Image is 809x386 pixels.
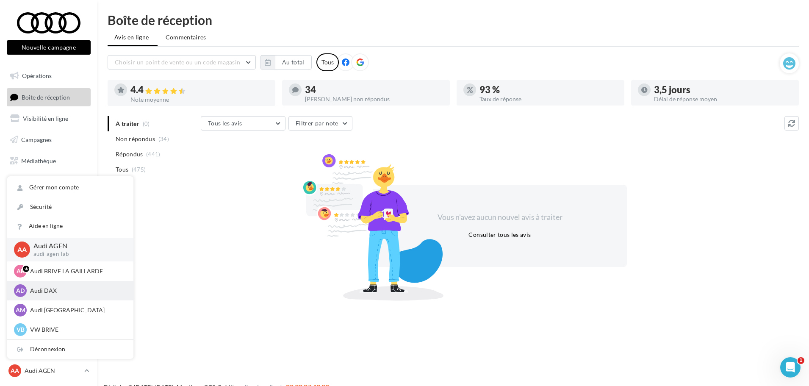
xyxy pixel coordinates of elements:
[316,53,339,71] div: Tous
[201,116,285,131] button: Tous les avis
[16,306,25,314] span: AM
[116,165,128,174] span: Tous
[5,67,92,85] a: Opérations
[5,110,92,128] a: Visibilité en ligne
[5,131,92,149] a: Campagnes
[260,55,312,69] button: Au total
[22,93,70,100] span: Boîte de réception
[5,173,92,198] a: PLV et print personnalisable
[33,241,120,251] p: Audi AGEN
[5,152,92,170] a: Médiathèque
[16,286,25,295] span: AD
[108,14,799,26] div: Boîte de réception
[30,325,123,334] p: VW BRIVE
[17,325,25,334] span: VB
[798,357,804,364] span: 1
[30,267,123,275] p: Audi BRIVE LA GAILLARDE
[479,96,618,102] div: Taux de réponse
[465,230,534,240] button: Consulter tous les avis
[7,217,133,236] a: Aide en ligne
[305,85,443,94] div: 34
[5,88,92,106] a: Boîte de réception
[288,116,352,131] button: Filtrer par note
[130,85,269,95] div: 4.4
[427,212,573,223] div: Vous n'avez aucun nouvel avis à traiter
[23,115,68,122] span: Visibilité en ligne
[7,178,133,197] a: Gérer mon compte
[116,135,155,143] span: Non répondus
[17,267,25,275] span: AB
[130,97,269,103] div: Note moyenne
[116,150,143,158] span: Répondus
[25,367,81,375] p: Audi AGEN
[115,58,240,66] span: Choisir un point de vente ou un code magasin
[479,85,618,94] div: 93 %
[275,55,312,69] button: Au total
[146,151,161,158] span: (441)
[132,166,146,173] span: (475)
[166,33,206,42] span: Commentaires
[22,72,52,79] span: Opérations
[108,55,256,69] button: Choisir un point de vente ou un code magasin
[7,363,91,379] a: AA Audi AGEN
[780,357,801,378] iframe: Intercom live chat
[17,244,27,254] span: AA
[30,286,123,295] p: Audi DAX
[33,250,120,258] p: audi-agen-lab
[208,119,242,127] span: Tous les avis
[158,136,169,142] span: (34)
[21,157,56,164] span: Médiathèque
[7,40,91,55] button: Nouvelle campagne
[11,367,19,375] span: AA
[7,197,133,217] a: Sécurité
[305,96,443,102] div: [PERSON_NAME] non répondus
[21,136,52,143] span: Campagnes
[654,96,792,102] div: Délai de réponse moyen
[654,85,792,94] div: 3,5 jours
[7,340,133,359] div: Déconnexion
[30,306,123,314] p: Audi [GEOGRAPHIC_DATA]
